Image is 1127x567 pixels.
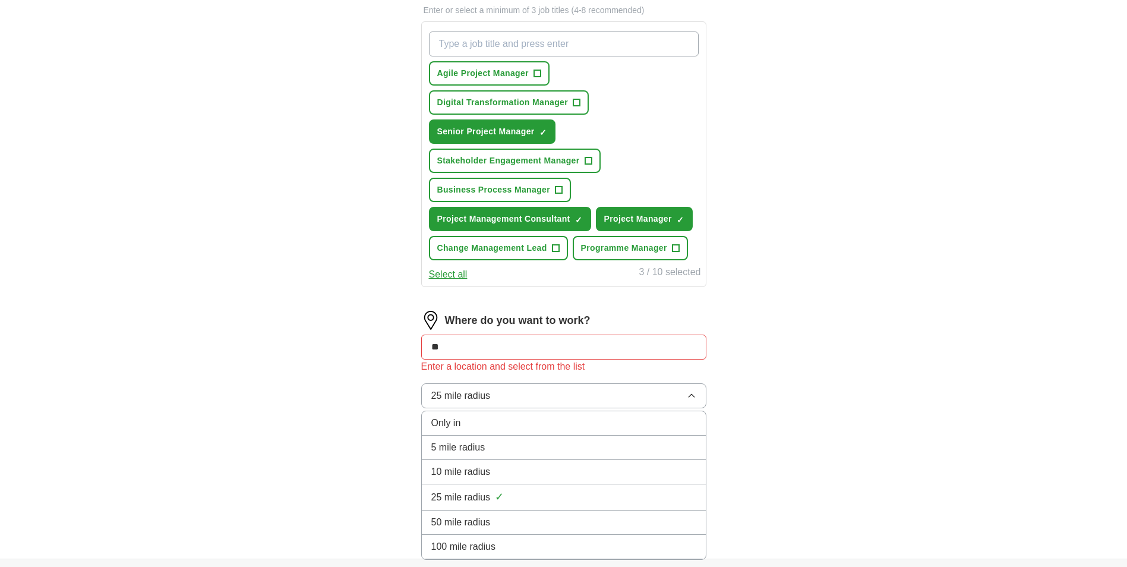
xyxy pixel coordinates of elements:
[421,360,706,374] div: Enter a location and select from the list
[539,128,547,137] span: ✓
[495,489,504,505] span: ✓
[429,61,550,86] button: Agile Project Manager
[596,207,693,231] button: Project Manager✓
[437,213,570,225] span: Project Management Consultant
[429,178,571,202] button: Business Process Manager
[431,540,496,554] span: 100 mile radius
[429,90,589,115] button: Digital Transformation Manager
[575,215,582,225] span: ✓
[429,236,568,260] button: Change Management Lead
[437,96,569,109] span: Digital Transformation Manager
[677,215,684,225] span: ✓
[431,440,485,455] span: 5 mile radius
[429,149,601,173] button: Stakeholder Engagement Manager
[429,207,591,231] button: Project Management Consultant✓
[581,242,667,254] span: Programme Manager
[431,465,491,479] span: 10 mile radius
[431,515,491,530] span: 50 mile radius
[437,125,535,138] span: Senior Project Manager
[429,267,468,282] button: Select all
[437,155,580,167] span: Stakeholder Engagement Manager
[437,184,550,196] span: Business Process Manager
[445,313,591,329] label: Where do you want to work?
[429,31,699,56] input: Type a job title and press enter
[437,242,547,254] span: Change Management Lead
[431,490,491,505] span: 25 mile radius
[604,213,672,225] span: Project Manager
[437,67,529,80] span: Agile Project Manager
[431,389,491,403] span: 25 mile radius
[421,4,706,17] p: Enter or select a minimum of 3 job titles (4-8 recommended)
[429,119,555,144] button: Senior Project Manager✓
[421,311,440,330] img: location.png
[421,383,706,408] button: 25 mile radius
[573,236,688,260] button: Programme Manager
[431,416,461,430] span: Only in
[639,265,700,282] div: 3 / 10 selected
